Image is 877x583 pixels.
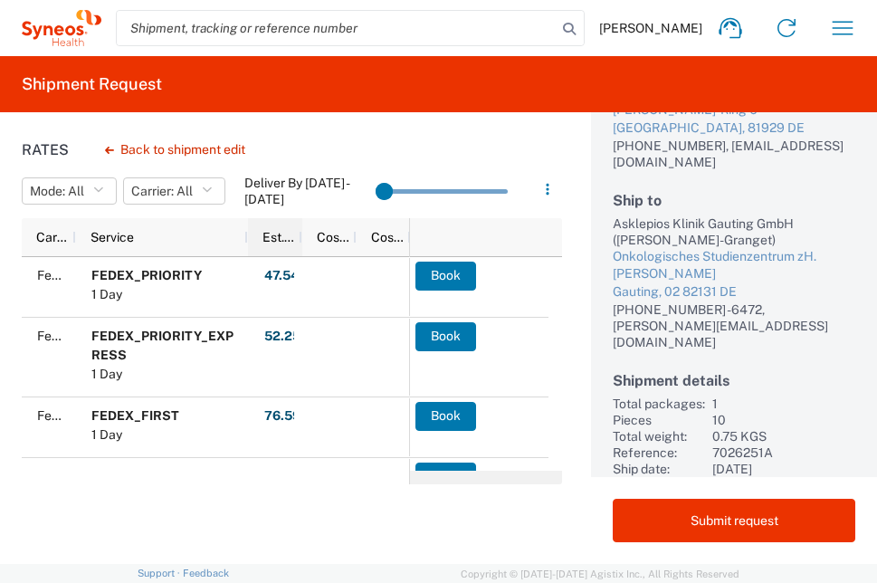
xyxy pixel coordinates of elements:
div: 7026251A [712,444,855,461]
div: 0.75 KGS [712,428,855,444]
label: Deliver By [DATE] - [DATE] [244,175,363,207]
b: FEDEX_PRIORITY [91,268,202,282]
div: [GEOGRAPHIC_DATA], 81929 DE [613,119,855,138]
strong: 47.54 EUR [264,267,325,284]
div: [PHONE_NUMBER], [EMAIL_ADDRESS][DOMAIN_NAME] [613,138,855,170]
button: Book [415,463,476,492]
button: Book [415,402,476,431]
span: DHL [37,469,63,483]
button: Book [415,322,476,351]
strong: 52.25 EUR [264,328,327,345]
button: Mode: All [22,177,117,205]
button: Carrier: All [123,177,225,205]
div: [DATE] [712,461,855,477]
div: [PHONE_NUMBER] -6472, [PERSON_NAME][EMAIL_ADDRESS][DOMAIN_NAME] [613,301,855,350]
span: [PERSON_NAME] [599,20,702,36]
div: 1 Day [91,365,240,384]
a: Onkologisches Studienzentrum zH. [PERSON_NAME]Gauting, 02 82131 DE [613,248,855,301]
span: FedEx Express [37,408,124,423]
span: FedEx Express [37,329,124,343]
strong: 122.16 USD [264,468,330,485]
div: Total packages: [613,396,705,412]
span: Carrier: All [131,183,193,200]
h2: Ship to [613,192,855,209]
span: Cost per Mile [371,230,404,244]
span: Service [91,230,134,244]
span: Cost per Mile [317,230,349,244]
a: Feedback [183,568,229,578]
b: FEDEX_FIRST [91,408,179,423]
button: Submit request [613,499,855,542]
b: Domestic Express [91,469,201,483]
button: 47.54EUR [263,262,326,291]
div: 1 [712,396,855,412]
a: Support [138,568,183,578]
button: 76.59EUR [263,402,328,431]
button: 52.25EUR [263,322,328,351]
button: Back to shipment edit [91,134,260,166]
div: Gauting, 02 82131 DE [613,283,855,301]
h2: Shipment details [613,372,855,389]
div: Pieces [613,412,705,428]
div: Ship date: [613,461,705,477]
strong: 76.59 EUR [264,407,327,425]
h1: Rates [22,141,69,158]
div: Total weight: [613,428,705,444]
h2: Shipment Request [22,73,162,95]
div: Reference: [613,444,705,461]
input: Shipment, tracking or reference number [117,11,557,45]
span: Copyright © [DATE]-[DATE] Agistix Inc., All Rights Reserved [461,566,739,582]
span: Mode: All [30,183,84,200]
div: Onkologisches Studienzentrum zH. [PERSON_NAME] [613,248,855,283]
button: Book [415,262,476,291]
div: 10 [712,412,855,428]
a: [PERSON_NAME]-Ring 6[GEOGRAPHIC_DATA], 81929 DE [613,101,855,137]
div: Asklepios Klinik Gauting GmbH ([PERSON_NAME]-Granget) [613,215,855,248]
span: FedEx Express [37,268,124,282]
div: 1 Day [91,285,202,304]
span: Carrier [36,230,69,244]
span: Est. Cost [262,230,295,244]
div: 1 Day [91,425,179,444]
b: FEDEX_PRIORITY_EXPRESS [91,329,234,362]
